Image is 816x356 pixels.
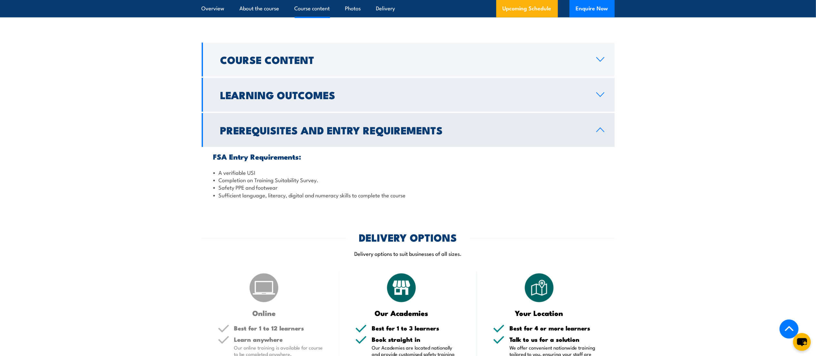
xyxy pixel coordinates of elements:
li: Sufficient language, literacy, digital and numeracy skills to complete the course [213,191,603,199]
h3: Your Location [493,309,586,317]
a: Course Content [202,43,615,77]
h5: Best for 1 to 12 learners [234,325,323,331]
h5: Book straight in [372,336,461,342]
a: Learning Outcomes [202,78,615,112]
h5: Best for 4 or more learners [509,325,599,331]
h3: FSA Entry Requirements: [213,153,603,160]
h2: Prerequisites and Entry Requirements [220,125,586,134]
li: Safety PPE and footwear [213,183,603,191]
h5: Best for 1 to 3 learners [372,325,461,331]
h2: Course Content [220,55,586,64]
h5: Talk to us for a solution [509,336,599,342]
h3: Our Academies [355,309,448,317]
p: Delivery options to suit businesses of all sizes. [202,250,615,257]
h2: Learning Outcomes [220,90,586,99]
li: A verifiable USI [213,169,603,176]
h5: Learn anywhere [234,336,323,342]
h3: Online [218,309,310,317]
li: Completion on Training Suitability Survey. [213,176,603,183]
a: Prerequisites and Entry Requirements [202,113,615,147]
button: chat-button [793,333,811,351]
h2: DELIVERY OPTIONS [359,233,457,242]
